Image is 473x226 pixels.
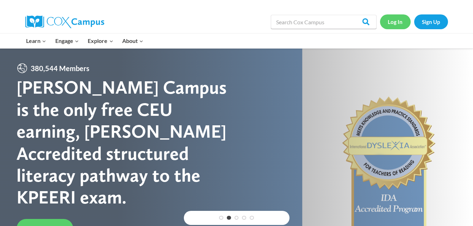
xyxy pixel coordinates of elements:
button: Child menu of Engage [51,33,83,48]
a: Sign Up [414,14,448,29]
img: Cox Campus [25,15,104,28]
nav: Secondary Navigation [380,14,448,29]
input: Search Cox Campus [271,15,376,29]
button: Child menu of Explore [83,33,118,48]
div: [PERSON_NAME] Campus is the only free CEU earning, [PERSON_NAME] Accredited structured literacy p... [17,76,237,208]
button: Child menu of Learn [22,33,51,48]
nav: Primary Navigation [22,33,148,48]
span: 380,544 Members [28,63,92,74]
a: Log In [380,14,411,29]
button: Child menu of About [118,33,148,48]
